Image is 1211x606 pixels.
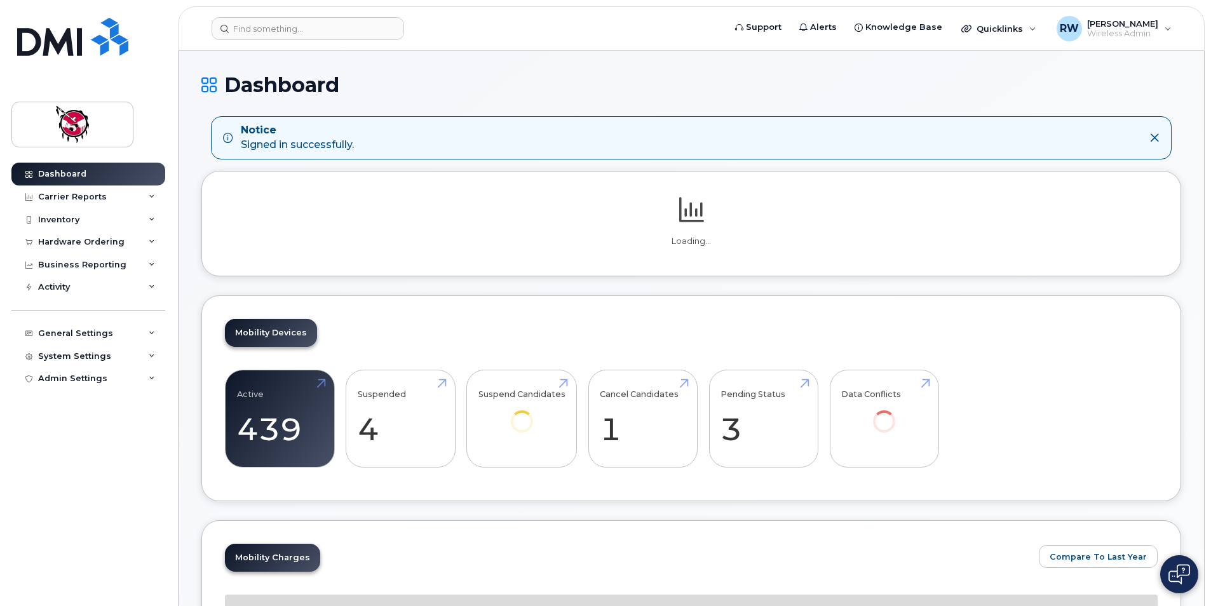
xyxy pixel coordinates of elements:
span: Compare To Last Year [1050,551,1147,563]
a: Mobility Charges [225,544,320,572]
p: Loading... [225,236,1158,247]
div: Signed in successfully. [241,123,354,152]
strong: Notice [241,123,354,138]
img: Open chat [1168,564,1190,584]
a: Mobility Devices [225,319,317,347]
a: Data Conflicts [841,377,927,450]
a: Active 439 [237,377,323,461]
button: Compare To Last Year [1039,545,1158,568]
a: Pending Status 3 [721,377,806,461]
a: Suspended 4 [358,377,443,461]
a: Cancel Candidates 1 [600,377,686,461]
a: Suspend Candidates [478,377,565,450]
h1: Dashboard [201,74,1181,96]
